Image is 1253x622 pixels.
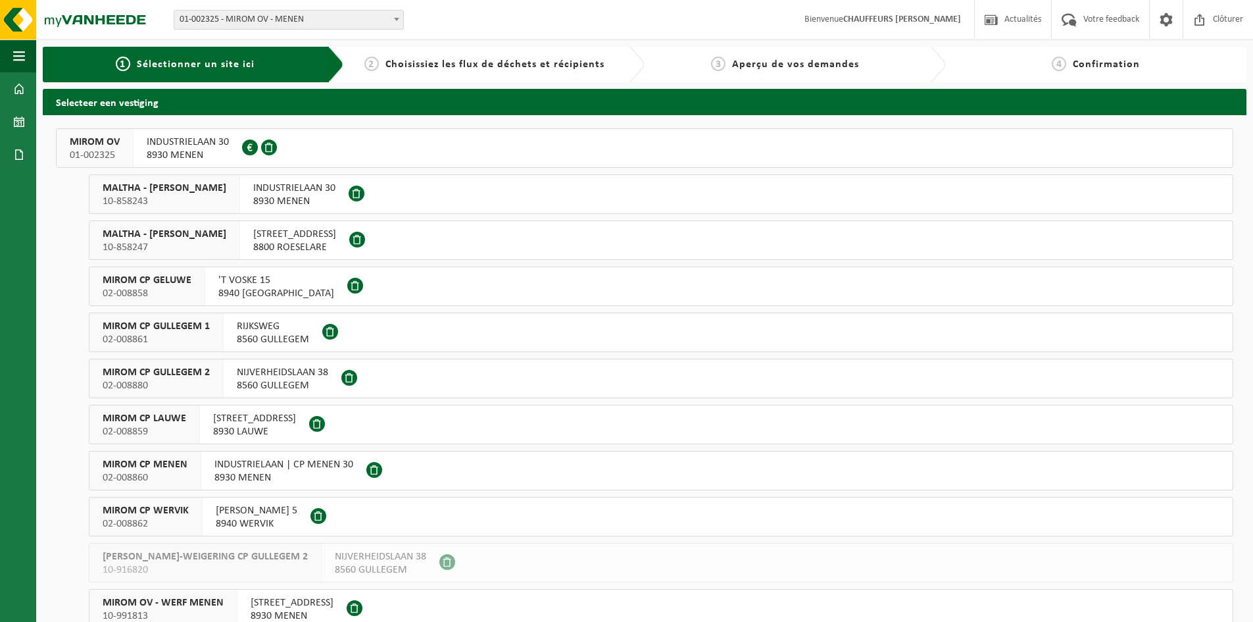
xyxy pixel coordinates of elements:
[103,287,191,300] span: 02-008858
[89,267,1233,306] button: MIROM CP GELUWE 02-008858 'T VOSKE 158940 [GEOGRAPHIC_DATA]
[335,563,426,577] span: 8560 GULLEGEM
[89,313,1233,352] button: MIROM CP GULLEGEM 1 02-008861 RIJKSWEG8560 GULLEGEM
[253,195,335,208] span: 8930 MENEN
[237,379,328,392] span: 8560 GULLEGEM
[116,57,130,71] span: 1
[89,451,1233,490] button: MIROM CP MENEN 02-008860 INDUSTRIELAAN | CP MENEN 308930 MENEN
[103,425,186,438] span: 02-008859
[237,366,328,379] span: NIJVERHEIDSLAAN 38
[237,333,309,346] span: 8560 GULLEGEM
[103,412,186,425] span: MIROM CP LAUWE
[103,379,210,392] span: 02-008880
[732,59,859,70] span: Aperçu de vos demandes
[1073,59,1140,70] span: Confirmation
[174,11,403,29] span: 01-002325 - MIROM OV - MENEN
[1052,57,1066,71] span: 4
[253,241,336,254] span: 8800 ROESELARE
[43,89,1246,115] h2: Selecteer een vestiging
[103,182,226,195] span: MALTHA - [PERSON_NAME]
[237,320,309,333] span: RIJKSWEG
[711,57,725,71] span: 3
[213,412,296,425] span: [STREET_ADDRESS]
[103,195,226,208] span: 10-858243
[70,136,120,149] span: MIROM OV
[174,10,404,30] span: 01-002325 - MIROM OV - MENEN
[364,57,379,71] span: 2
[103,228,226,241] span: MALTHA - [PERSON_NAME]
[213,425,296,438] span: 8930 LAUWE
[137,59,255,70] span: Sélectionner un site ici
[89,174,1233,214] button: MALTHA - [PERSON_NAME] 10-858243 INDUSTRIELAAN 308930 MENEN
[214,458,353,471] span: INDUSTRIELAAN | CP MENEN 30
[843,14,961,24] strong: CHAUFFEURS [PERSON_NAME]
[147,149,229,162] span: 8930 MENEN
[103,550,308,563] span: [PERSON_NAME]-WEIGERING CP GULLEGEM 2
[89,405,1233,444] button: MIROM CP LAUWE 02-008859 [STREET_ADDRESS]8930 LAUWE
[89,497,1233,536] button: MIROM CP WERVIK 02-008862 [PERSON_NAME] 58940 WERVIK
[147,136,229,149] span: INDUSTRIELAAN 30
[103,563,308,577] span: 10-916820
[251,596,333,609] span: [STREET_ADDRESS]
[385,59,604,70] span: Choisissiez les flux de déchets et récipients
[56,128,1233,168] button: MIROM OV 01-002325 INDUSTRIELAAN 308930 MENEN
[89,359,1233,398] button: MIROM CP GULLEGEM 2 02-008880 NIJVERHEIDSLAAN 388560 GULLEGEM
[253,182,335,195] span: INDUSTRIELAAN 30
[103,320,210,333] span: MIROM CP GULLEGEM 1
[103,458,187,471] span: MIROM CP MENEN
[103,366,210,379] span: MIROM CP GULLEGEM 2
[103,274,191,287] span: MIROM CP GELUWE
[216,504,297,517] span: [PERSON_NAME] 5
[103,333,210,346] span: 02-008861
[89,220,1233,260] button: MALTHA - [PERSON_NAME] 10-858247 [STREET_ADDRESS]8800 ROESELARE
[103,241,226,254] span: 10-858247
[103,471,187,484] span: 02-008860
[335,550,426,563] span: NIJVERHEIDSLAAN 38
[253,228,336,241] span: [STREET_ADDRESS]
[218,287,334,300] span: 8940 [GEOGRAPHIC_DATA]
[103,504,189,517] span: MIROM CP WERVIK
[214,471,353,484] span: 8930 MENEN
[103,596,224,609] span: MIROM OV - WERF MENEN
[103,517,189,531] span: 02-008862
[216,517,297,531] span: 8940 WERVIK
[218,274,334,287] span: 'T VOSKE 15
[70,149,120,162] span: 01-002325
